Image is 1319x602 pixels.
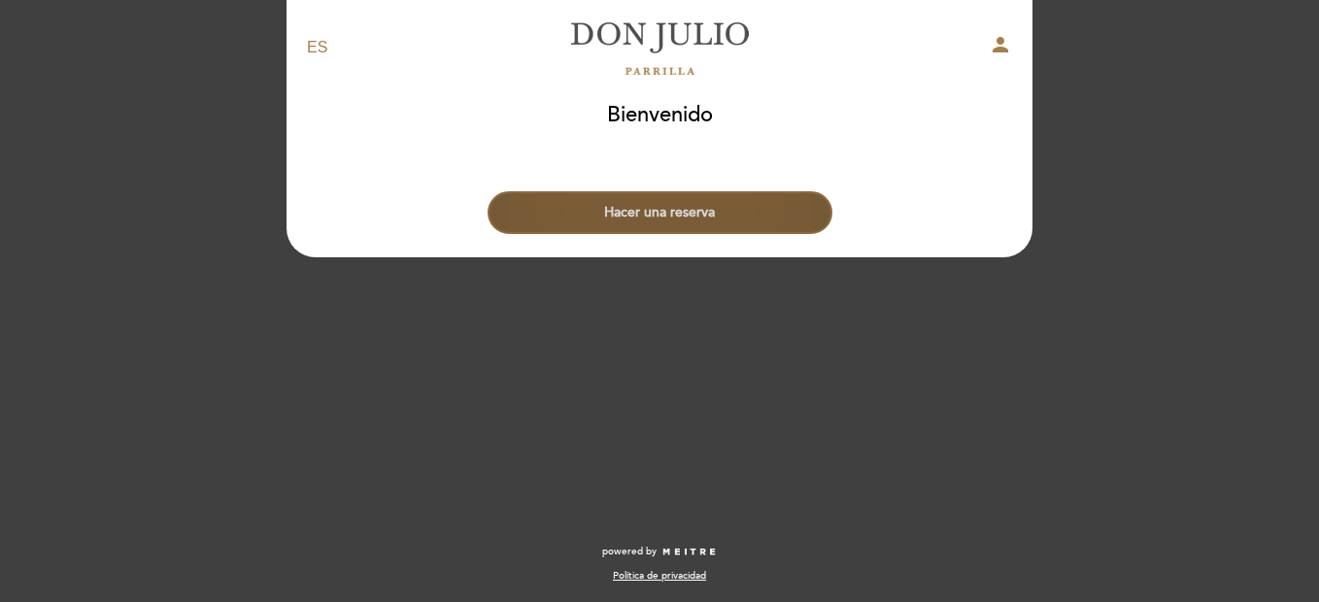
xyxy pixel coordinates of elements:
button: person [989,33,1012,63]
span: powered by [602,545,657,558]
a: [PERSON_NAME] [538,21,781,75]
button: Hacer una reserva [488,191,832,234]
a: Política de privacidad [613,569,706,583]
img: MEITRE [661,548,717,557]
h1: Bienvenido [607,104,713,127]
i: person [989,33,1012,56]
a: powered by [602,545,717,558]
